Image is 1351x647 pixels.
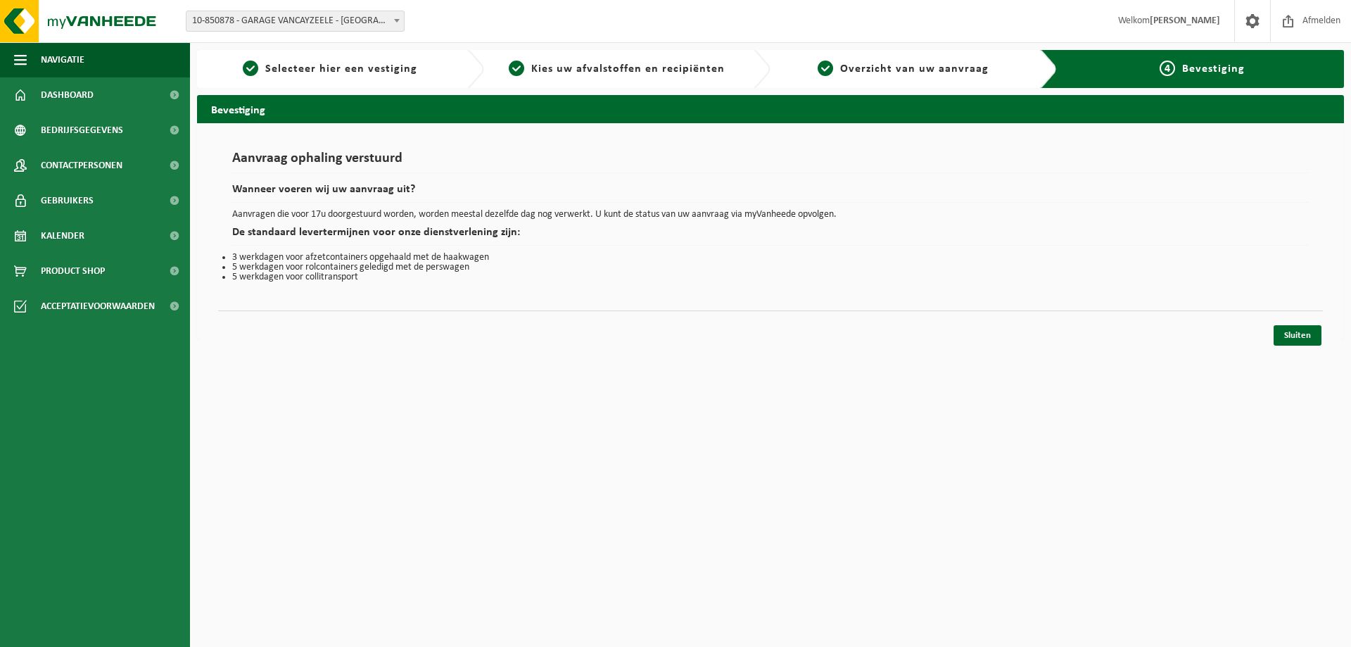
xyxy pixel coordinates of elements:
[204,61,456,77] a: 1Selecteer hier een vestiging
[232,263,1309,272] li: 5 werkdagen voor rolcontainers geledigd met de perswagen
[232,253,1309,263] li: 3 werkdagen voor afzetcontainers opgehaald met de haakwagen
[232,272,1309,282] li: 5 werkdagen voor collitransport
[41,148,122,183] span: Contactpersonen
[41,218,84,253] span: Kalender
[41,253,105,289] span: Product Shop
[41,113,123,148] span: Bedrijfsgegevens
[1274,325,1321,346] a: Sluiten
[41,183,94,218] span: Gebruikers
[41,77,94,113] span: Dashboard
[232,151,1309,173] h1: Aanvraag ophaling verstuurd
[232,210,1309,220] p: Aanvragen die voor 17u doorgestuurd worden, worden meestal dezelfde dag nog verwerkt. U kunt de s...
[243,61,258,76] span: 1
[1182,63,1245,75] span: Bevestiging
[531,63,725,75] span: Kies uw afvalstoffen en recipiënten
[840,63,989,75] span: Overzicht van uw aanvraag
[491,61,743,77] a: 2Kies uw afvalstoffen en recipiënten
[186,11,405,32] span: 10-850878 - GARAGE VANCAYZEELE - KORTRIJK
[41,42,84,77] span: Navigatie
[509,61,524,76] span: 2
[186,11,404,31] span: 10-850878 - GARAGE VANCAYZEELE - KORTRIJK
[232,184,1309,203] h2: Wanneer voeren wij uw aanvraag uit?
[197,95,1344,123] h2: Bevestiging
[265,63,417,75] span: Selecteer hier een vestiging
[1160,61,1175,76] span: 4
[1150,15,1220,26] strong: [PERSON_NAME]
[778,61,1029,77] a: 3Overzicht van uw aanvraag
[232,227,1309,246] h2: De standaard levertermijnen voor onze dienstverlening zijn:
[818,61,833,76] span: 3
[41,289,155,324] span: Acceptatievoorwaarden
